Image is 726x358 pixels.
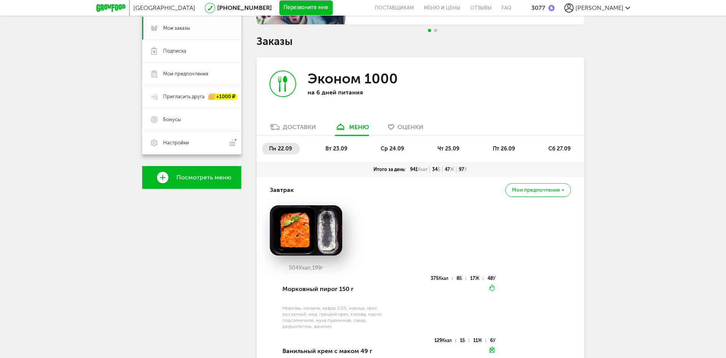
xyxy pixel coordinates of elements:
span: Посмотреть меню [176,174,231,181]
span: Go to slide 2 [434,29,437,32]
span: чт 25.09 [438,145,459,152]
span: Мои заказы [163,25,190,32]
div: +1000 ₽ [208,94,237,100]
button: Перезвоните мне [279,0,333,16]
div: Итого за день: [371,166,408,173]
a: Бонусы [142,108,241,131]
div: 47 [442,166,457,173]
div: 504 199 [270,265,342,271]
span: Ж [478,338,482,343]
span: У [493,276,495,281]
span: сб 27.09 [548,145,571,152]
span: [PERSON_NAME] [575,4,623,11]
span: Б [438,167,440,172]
span: Go to slide 1 [428,29,431,32]
span: Пригласить друга [163,93,205,100]
span: Ккал [439,276,449,281]
span: Ккал [418,167,428,172]
span: Ж [450,167,454,172]
span: Ккал, [299,265,312,271]
div: 8 [457,277,466,280]
img: big_R8Y4MXkl5tKzec0R.png [270,205,342,256]
div: 34 [430,166,442,173]
span: пт 26.09 [493,145,515,152]
h4: Завтрак [270,183,294,197]
a: Мои предпочтения [142,62,241,85]
div: Морковь, меланж, кефир 2,5%, корица, орех мускатный, мед, грецкий орех, клюква, масло подсолнечно... [282,305,388,329]
span: Оценки [397,123,423,131]
a: Мои заказы [142,17,241,40]
a: меню [331,123,373,135]
div: Морковный пирог 150 г [282,276,388,302]
div: 6 [490,339,495,342]
span: [GEOGRAPHIC_DATA] [133,4,195,11]
div: 11 [473,339,486,342]
span: ср 24.09 [381,145,404,152]
div: 941 [408,166,430,173]
span: Б [462,338,465,343]
span: вт 23.09 [325,145,347,152]
a: Оценки [384,123,427,135]
a: Настройки [142,131,241,154]
div: 97 [457,166,469,173]
span: Настройки [163,139,189,146]
span: Ж [475,276,479,281]
span: Бонусы [163,116,181,123]
span: Мои предпочтения [163,70,208,77]
a: [PHONE_NUMBER] [217,4,272,11]
span: Б [459,276,462,281]
span: Мои предпочтения [512,187,560,193]
span: г [321,265,323,271]
div: 17 [470,277,483,280]
img: bonus_b.cdccf46.png [548,5,555,11]
div: 48 [487,277,495,280]
span: пн 22.09 [269,145,292,152]
span: У [464,167,467,172]
div: 3077 [531,4,545,11]
a: Посмотреть меню [142,166,241,189]
a: Доставки [266,123,320,135]
div: 375 [431,277,452,280]
span: Подписка [163,48,186,54]
a: Пригласить друга +1000 ₽ [142,85,241,108]
span: Ккал [442,338,452,343]
p: на 6 дней питания [308,89,407,96]
span: У [493,338,495,343]
div: Доставки [283,123,316,131]
div: меню [349,123,369,131]
h1: Заказы [256,37,584,46]
a: Подписка [142,40,241,62]
div: 1 [460,339,469,342]
div: 129 [434,339,456,342]
h3: Эконом 1000 [308,70,398,87]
